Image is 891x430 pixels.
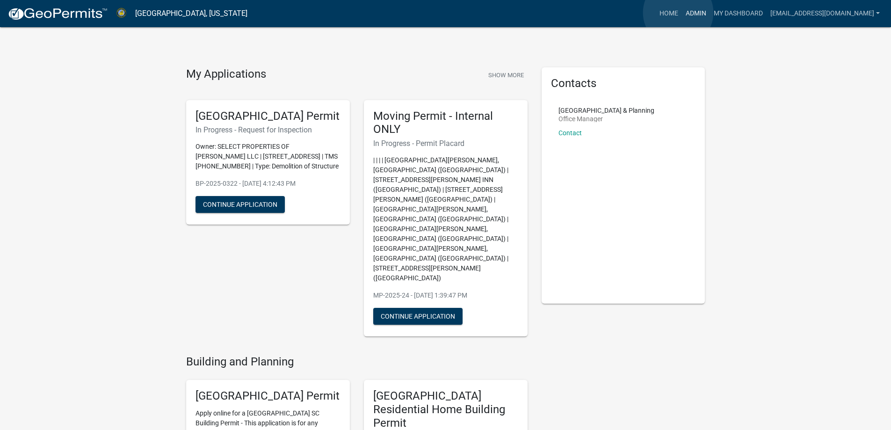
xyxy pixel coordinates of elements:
[196,179,340,189] p: BP-2025-0322 - [DATE] 4:12:43 PM
[656,5,682,22] a: Home
[373,308,463,325] button: Continue Application
[196,142,340,171] p: Owner: SELECT PROPERTIES OF [PERSON_NAME] LLC | [STREET_ADDRESS] | TMS [PHONE_NUMBER] | Type: Dem...
[196,125,340,134] h6: In Progress - Request for Inspection
[558,116,654,122] p: Office Manager
[186,67,266,81] h4: My Applications
[373,389,518,430] h5: [GEOGRAPHIC_DATA] Residential Home Building Permit
[710,5,767,22] a: My Dashboard
[373,291,518,300] p: MP-2025-24 - [DATE] 1:39:47 PM
[186,355,528,369] h4: Building and Planning
[135,6,247,22] a: [GEOGRAPHIC_DATA], [US_STATE]
[373,155,518,283] p: | | | | [GEOGRAPHIC_DATA][PERSON_NAME], [GEOGRAPHIC_DATA] ([GEOGRAPHIC_DATA]) | [STREET_ADDRESS][...
[485,67,528,83] button: Show More
[767,5,884,22] a: [EMAIL_ADDRESS][DOMAIN_NAME]
[373,109,518,137] h5: Moving Permit - Internal ONLY
[558,107,654,114] p: [GEOGRAPHIC_DATA] & Planning
[682,5,710,22] a: Admin
[115,7,128,20] img: Abbeville County, South Carolina
[196,196,285,213] button: Continue Application
[551,77,696,90] h5: Contacts
[196,389,340,403] h5: [GEOGRAPHIC_DATA] Permit
[373,139,518,148] h6: In Progress - Permit Placard
[558,129,582,137] a: Contact
[196,109,340,123] h5: [GEOGRAPHIC_DATA] Permit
